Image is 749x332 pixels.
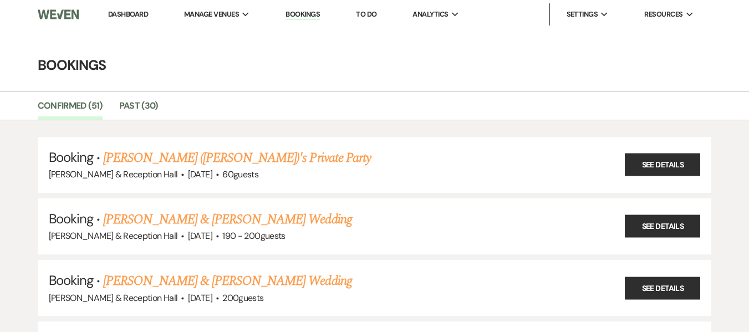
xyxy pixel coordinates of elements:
[625,215,700,238] a: See Details
[356,9,376,19] a: To Do
[222,230,285,242] span: 190 - 200 guests
[49,168,178,180] span: [PERSON_NAME] & Reception Hall
[188,292,212,304] span: [DATE]
[49,292,178,304] span: [PERSON_NAME] & Reception Hall
[38,3,79,26] img: Weven Logo
[103,210,351,229] a: [PERSON_NAME] & [PERSON_NAME] Wedding
[38,99,103,120] a: Confirmed (51)
[222,292,263,304] span: 200 guests
[625,277,700,299] a: See Details
[184,9,239,20] span: Manage Venues
[188,230,212,242] span: [DATE]
[103,148,371,168] a: [PERSON_NAME] ([PERSON_NAME])'s Private Party
[49,149,93,166] span: Booking
[222,168,258,180] span: 60 guests
[644,9,682,20] span: Resources
[286,9,320,20] a: Bookings
[108,9,148,19] a: Dashboard
[412,9,448,20] span: Analytics
[49,272,93,289] span: Booking
[49,210,93,227] span: Booking
[103,271,351,291] a: [PERSON_NAME] & [PERSON_NAME] Wedding
[567,9,598,20] span: Settings
[49,230,178,242] span: [PERSON_NAME] & Reception Hall
[188,168,212,180] span: [DATE]
[119,99,158,120] a: Past (30)
[625,154,700,176] a: See Details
